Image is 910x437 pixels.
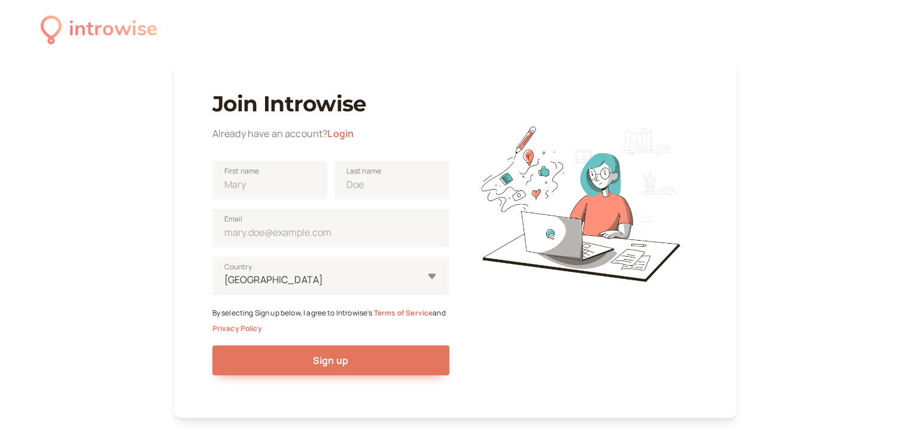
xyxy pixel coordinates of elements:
[313,354,348,367] span: Sign up
[69,13,157,46] div: introwise
[327,127,354,140] a: Login
[224,165,260,177] span: First name
[212,323,262,333] a: Privacy Policy
[212,308,446,333] small: By selecting Sign up below, I agree to Introwise's and
[41,13,157,46] a: introwise
[212,345,449,375] button: Sign up
[334,161,449,199] input: Last name
[212,126,449,142] div: Already have an account?
[224,213,243,225] span: Email
[223,273,225,287] input: [GEOGRAPHIC_DATA]Country
[374,308,433,318] a: Terms of Service
[212,161,327,199] input: First name
[212,91,449,117] h1: Join Introwise
[224,261,252,273] span: Country
[346,165,381,177] span: Last name
[850,380,910,437] iframe: Chat Widget
[212,209,449,247] input: Email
